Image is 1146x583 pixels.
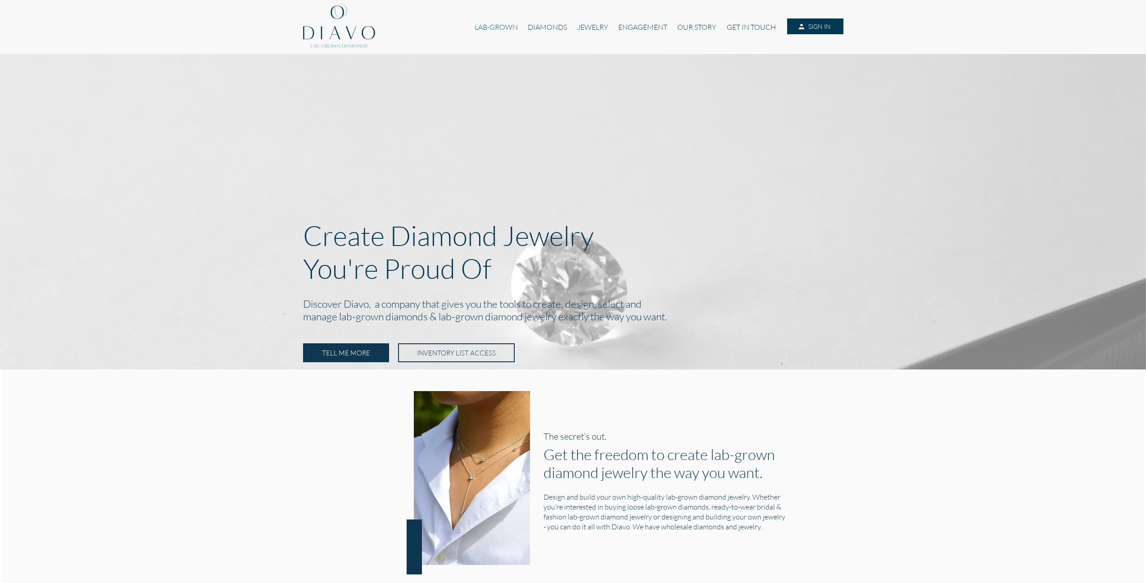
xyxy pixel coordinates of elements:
[787,18,843,35] a: SIGN IN
[523,18,572,36] a: DIAMONDS
[572,18,613,36] a: JEWELRY
[470,18,523,36] a: LAB-GROWN
[303,296,843,326] h2: Discover Diavo, a company that gives you the tools to create, design, select and manage lab-grown...
[544,431,785,442] h3: The secret’s out.
[398,343,515,362] a: INVENTORY LIST ACCESS
[613,18,672,36] a: ENGAGEMENT
[672,18,721,36] a: OUR STORY
[960,444,1141,543] iframe: Drift Widget Chat Window
[396,391,530,574] img: necklace
[303,219,843,285] p: Create Diamond Jewelry You're Proud Of
[544,492,785,532] h5: Design and build your own high-quality lab-grown diamond jewelry. Whether you’re interested in bu...
[303,343,389,362] a: TELL ME MORE
[544,445,785,481] h1: Get the freedom to create lab-grown diamond jewelry the way you want.
[722,18,781,36] a: GET IN TOUCH
[1101,538,1135,572] iframe: Drift Widget Chat Controller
